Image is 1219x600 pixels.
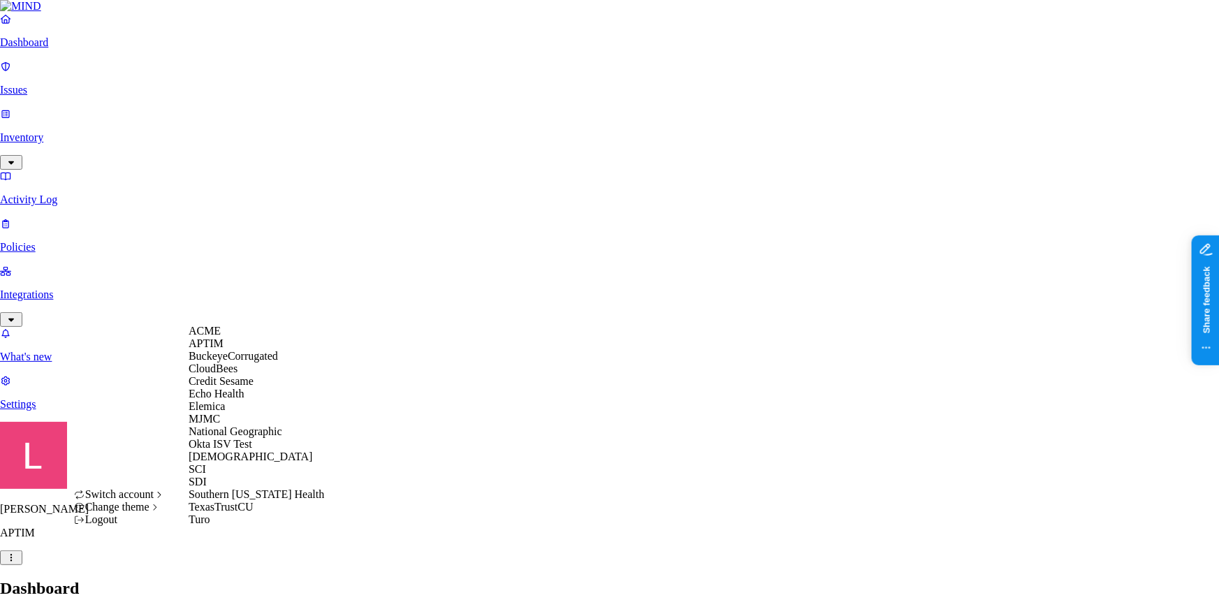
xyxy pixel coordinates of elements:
span: MJMC [189,413,220,425]
span: SDI [189,476,207,488]
span: CloudBees [189,363,238,374]
span: Switch account [85,488,154,500]
span: SCI [189,463,206,475]
span: National Geographic [189,425,282,437]
span: Turo [189,513,210,525]
span: Credit Sesame [189,375,254,387]
span: ACME [189,325,221,337]
span: Change theme [85,501,149,513]
span: TexasTrustCU [189,501,254,513]
span: Southern [US_STATE] Health [189,488,324,500]
span: [DEMOGRAPHIC_DATA] [189,451,312,462]
div: Logout [73,513,165,526]
span: Echo Health [189,388,244,400]
span: APTIM [189,337,224,349]
span: BuckeyeCorrugated [189,350,278,362]
span: Elemica [189,400,225,412]
span: Okta ISV Test [189,438,252,450]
